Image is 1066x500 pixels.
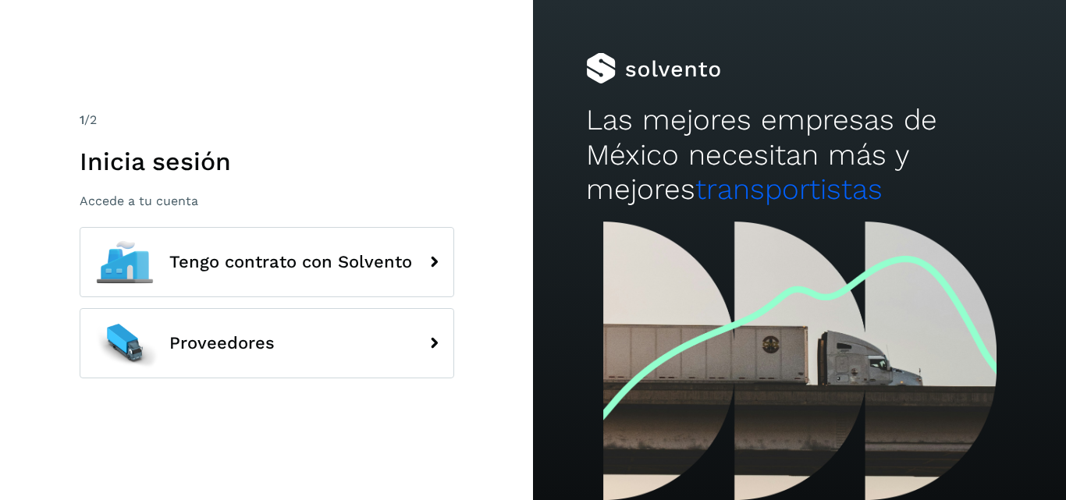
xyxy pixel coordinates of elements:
[695,172,883,206] span: transportistas
[80,112,84,127] span: 1
[80,227,454,297] button: Tengo contrato con Solvento
[586,103,1012,207] h2: Las mejores empresas de México necesitan más y mejores
[80,308,454,378] button: Proveedores
[80,147,454,176] h1: Inicia sesión
[169,334,275,353] span: Proveedores
[80,111,454,129] div: /2
[80,193,454,208] p: Accede a tu cuenta
[169,253,412,271] span: Tengo contrato con Solvento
